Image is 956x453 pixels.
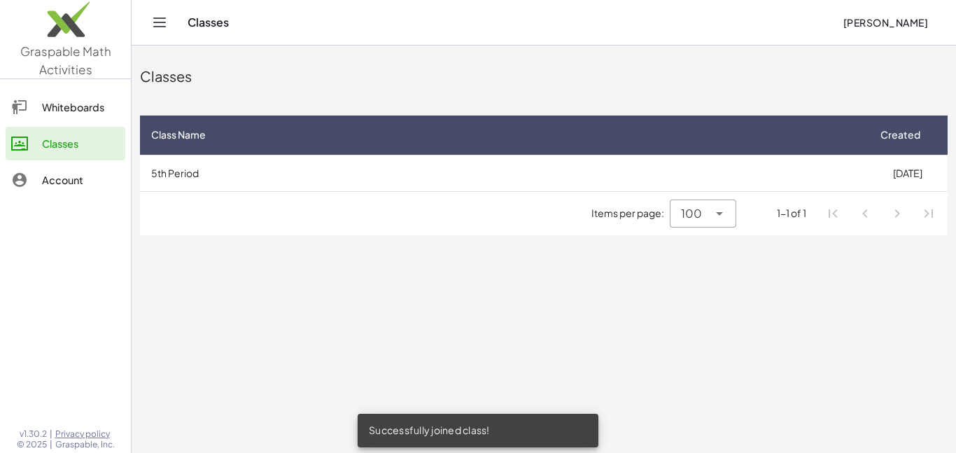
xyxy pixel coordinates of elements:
[880,127,920,142] span: Created
[20,43,111,77] span: Graspable Math Activities
[831,10,939,35] button: [PERSON_NAME]
[867,155,948,191] td: [DATE]
[817,197,945,230] nav: Pagination Navigation
[55,439,115,450] span: Graspable, Inc.
[6,90,125,124] a: Whiteboards
[140,67,948,86] div: Classes
[151,127,206,142] span: Class Name
[591,206,670,221] span: Items per page:
[681,205,702,222] span: 100
[42,135,120,152] div: Classes
[358,414,598,447] div: Successfully joined class!
[6,163,125,197] a: Account
[140,155,867,191] td: 5th Period
[42,99,120,116] div: Whiteboards
[17,439,47,450] span: © 2025
[843,16,928,29] span: [PERSON_NAME]
[6,127,125,160] a: Classes
[50,439,52,450] span: |
[42,172,120,188] div: Account
[55,428,115,440] a: Privacy policy
[148,11,171,34] button: Toggle navigation
[50,428,52,440] span: |
[20,428,47,440] span: v1.30.2
[777,206,806,221] div: 1-1 of 1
